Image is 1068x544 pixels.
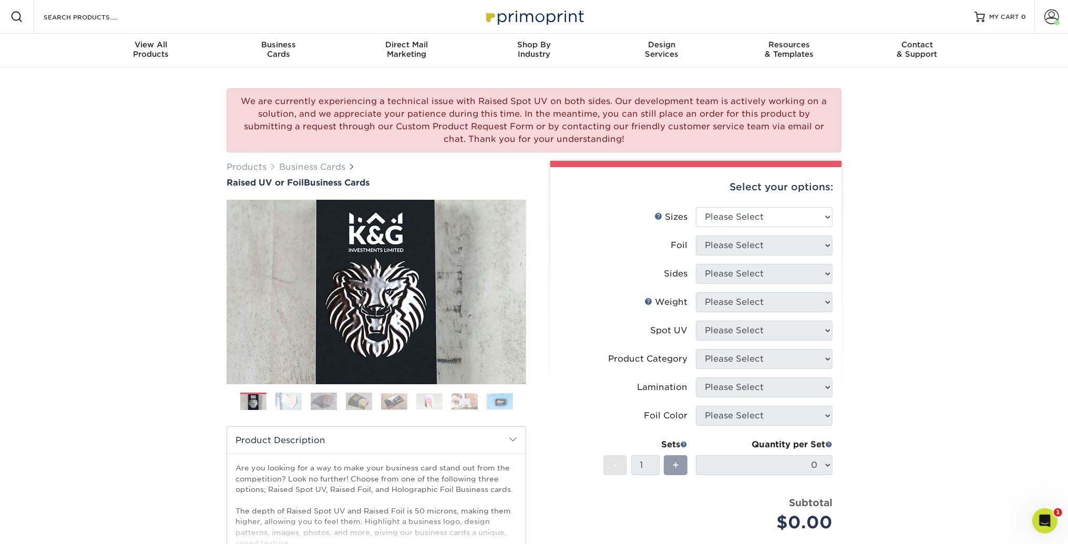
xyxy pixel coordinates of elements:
span: Raised UV or Foil [227,178,304,188]
div: Sizes [654,211,687,223]
a: Direct MailMarketing [343,34,470,67]
div: Sets [603,438,687,451]
div: & Support [853,40,981,59]
img: Business Cards 06 [416,393,443,409]
div: Products [87,40,215,59]
img: Business Cards 08 [487,393,513,409]
div: Product Category [608,353,687,365]
div: Sides [664,268,687,280]
img: Primoprint [481,5,587,28]
span: MY CART [989,13,1019,22]
span: 1 [1054,508,1062,517]
input: SEARCH PRODUCTS..... [43,11,145,23]
img: Business Cards 02 [275,392,302,410]
a: Products [227,162,266,172]
div: Weight [644,296,687,309]
div: & Templates [725,40,853,59]
a: Contact& Support [853,34,981,67]
a: View AllProducts [87,34,215,67]
img: Business Cards 07 [451,393,478,409]
a: DesignServices [598,34,725,67]
a: Resources& Templates [725,34,853,67]
div: We are currently experiencing a technical issue with Raised Spot UV on both sides. Our developmen... [227,88,841,152]
a: Business Cards [279,162,345,172]
h1: Business Cards [227,178,526,188]
div: Select your options: [559,167,833,207]
img: Business Cards 04 [346,392,372,410]
a: Raised UV or FoilBusiness Cards [227,178,526,188]
div: Quantity per Set [696,438,833,451]
a: BusinessCards [215,34,343,67]
span: + [672,457,679,473]
span: Design [598,40,725,49]
img: Business Cards 03 [311,392,337,410]
span: - [613,457,618,473]
span: Contact [853,40,981,49]
span: Shop By [470,40,598,49]
div: Foil Color [644,409,687,422]
span: 0 [1021,13,1026,20]
a: Shop ByIndustry [470,34,598,67]
img: Business Cards 01 [240,389,266,415]
div: Lamination [637,381,687,394]
div: Industry [470,40,598,59]
span: View All [87,40,215,49]
span: Direct Mail [343,40,470,49]
div: $0.00 [704,510,833,535]
div: Marketing [343,40,470,59]
span: Business [215,40,343,49]
img: Business Cards 05 [381,393,407,409]
span: Resources [725,40,853,49]
div: Spot UV [650,324,687,337]
strong: Subtotal [789,497,833,508]
img: Raised UV or Foil 01 [227,142,526,442]
div: Services [598,40,725,59]
div: Foil [671,239,687,252]
div: Cards [215,40,343,59]
iframe: Intercom live chat [1032,508,1057,533]
h2: Product Description [227,427,526,454]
